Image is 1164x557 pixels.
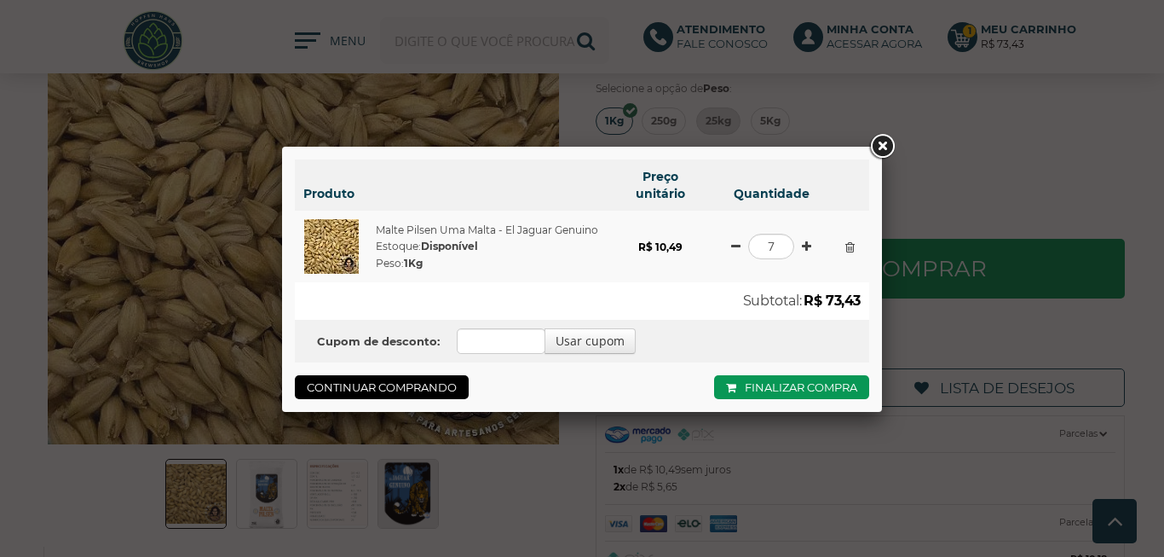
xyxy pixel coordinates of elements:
[638,240,683,252] strong: R$ 10,49
[376,240,478,252] span: Estoque:
[804,293,861,309] strong: R$ 73,43
[421,240,478,252] strong: Disponível
[867,131,897,162] a: Close
[618,168,703,202] h6: Preço unitário
[404,257,423,270] strong: 1Kg
[714,375,869,399] a: Finalizar compra
[376,257,423,270] span: Peso:
[720,185,822,202] h6: Quantidade
[743,293,801,309] span: Subtotal:
[545,328,636,354] button: Usar cupom
[295,375,469,399] a: Continuar comprando
[317,334,440,348] b: Cupom de desconto:
[304,219,359,274] img: Malte Pilsen Uma Malta - El Jaguar Genuino
[303,185,601,202] h6: Produto
[376,223,598,235] a: Malte Pilsen Uma Malta - El Jaguar Genuino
